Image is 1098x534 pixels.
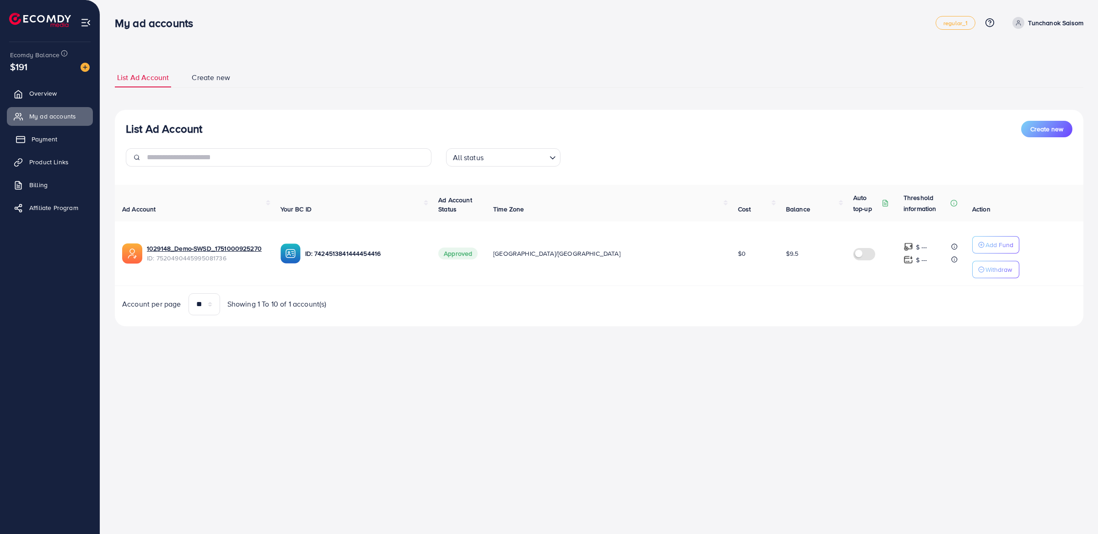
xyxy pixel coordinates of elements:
[972,261,1019,278] button: Withdraw
[438,195,472,214] span: Ad Account Status
[904,192,948,214] p: Threshold information
[7,153,93,171] a: Product Links
[29,180,48,189] span: Billing
[305,248,424,259] p: ID: 7424513841444454416
[81,63,90,72] img: image
[786,249,799,258] span: $9.5
[786,205,810,214] span: Balance
[280,243,301,264] img: ic-ba-acc.ded83a64.svg
[7,130,93,148] a: Payment
[147,254,266,263] span: ID: 7520490445995081736
[972,236,1019,254] button: Add Fund
[126,122,202,135] h3: List Ad Account
[7,199,93,217] a: Affiliate Program
[122,205,156,214] span: Ad Account
[9,13,71,27] img: logo
[29,203,78,212] span: Affiliate Program
[985,264,1012,275] p: Withdraw
[1021,121,1072,137] button: Create new
[446,148,560,167] div: Search for option
[904,242,913,252] img: top-up amount
[81,17,91,28] img: menu
[1030,124,1063,134] span: Create new
[7,107,93,125] a: My ad accounts
[738,205,751,214] span: Cost
[451,151,485,164] span: All status
[32,135,57,144] span: Payment
[122,299,181,309] span: Account per page
[493,249,620,258] span: [GEOGRAPHIC_DATA]/[GEOGRAPHIC_DATA]
[29,157,69,167] span: Product Links
[192,72,230,83] span: Create new
[985,239,1013,250] p: Add Fund
[1059,493,1091,527] iframe: Chat
[227,299,327,309] span: Showing 1 To 10 of 1 account(s)
[147,244,266,253] a: 1029148_Demo-SWSD_1751000925270
[117,72,169,83] span: List Ad Account
[147,244,266,263] div: <span class='underline'>1029148_Demo-SWSD_1751000925270</span></br>7520490445995081736
[1028,17,1083,28] p: Tunchanok Saisom
[972,205,990,214] span: Action
[29,89,57,98] span: Overview
[916,242,927,253] p: $ ---
[943,20,968,26] span: regular_1
[280,205,312,214] span: Your BC ID
[115,16,200,30] h3: My ad accounts
[122,243,142,264] img: ic-ads-acc.e4c84228.svg
[29,112,76,121] span: My ad accounts
[438,248,478,259] span: Approved
[7,176,93,194] a: Billing
[738,249,746,258] span: $0
[853,192,880,214] p: Auto top-up
[1009,17,1083,29] a: Tunchanok Saisom
[10,50,59,59] span: Ecomdy Balance
[916,254,927,265] p: $ ---
[10,60,28,73] span: $191
[904,255,913,264] img: top-up amount
[486,149,546,164] input: Search for option
[7,84,93,102] a: Overview
[493,205,524,214] span: Time Zone
[936,16,975,30] a: regular_1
